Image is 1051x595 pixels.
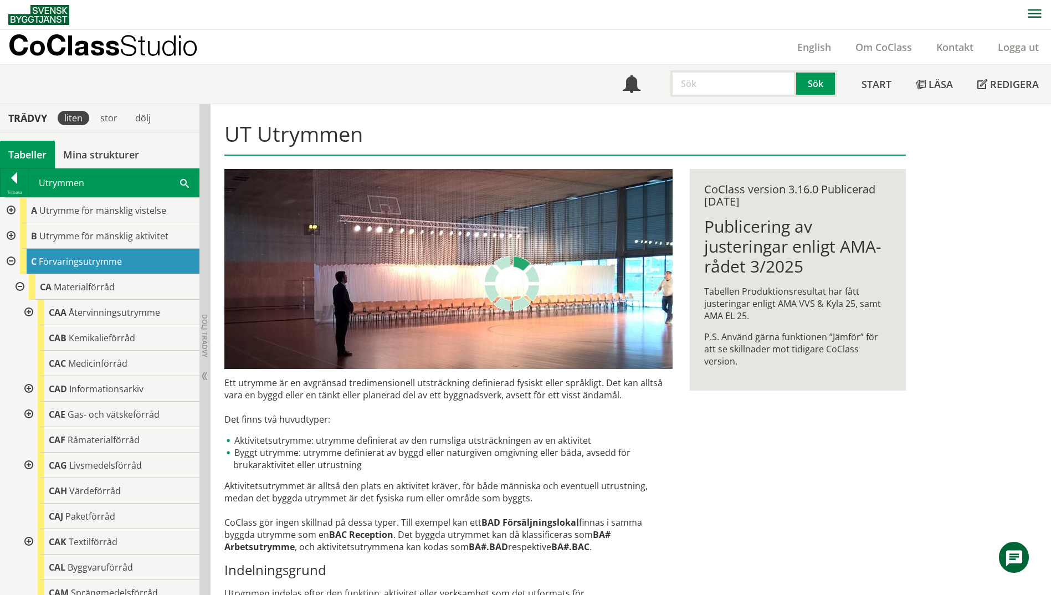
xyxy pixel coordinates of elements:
[329,529,393,541] strong: BAC Reception
[65,510,115,522] span: Paketförråd
[69,459,142,471] span: Livsmedelsförråd
[8,39,198,52] p: CoClass
[69,306,160,319] span: Återvinningsutrymme
[704,217,891,276] h1: Publicering av justeringar enligt AMA-rådet 3/2025
[862,78,891,91] span: Start
[29,169,199,197] div: Utrymmen
[224,447,673,471] li: Byggt utrymme: utrymme definierat av byggd eller naturgiven omgivning eller båda, avsedd för bruk...
[929,78,953,91] span: Läsa
[49,357,66,370] span: CAC
[704,331,891,367] p: P.S. Använd gärna funktionen ”Jämför” för att se skillnader mot tidigare CoClass version.
[49,561,65,573] span: CAL
[843,40,924,54] a: Om CoClass
[54,281,115,293] span: Materialförråd
[224,434,673,447] li: Aktivitetsutrymme: utrymme definierat av den rumsliga utsträckningen av en aktivitet
[180,177,189,188] span: Sök i tabellen
[965,65,1051,104] a: Redigera
[481,516,579,529] strong: BAD Försäljningslokal
[623,76,640,94] span: Notifikationer
[224,121,905,156] h1: UT Utrymmen
[49,510,63,522] span: CAJ
[31,204,37,217] span: A
[40,281,52,293] span: CA
[785,40,843,54] a: English
[49,383,67,395] span: CAD
[904,65,965,104] a: Läsa
[704,285,891,322] p: Tabellen Produktionsresultat har fått justeringar enligt AMA VVS & Kyla 25, samt AMA EL 25.
[551,541,589,553] strong: BA#.BAC
[924,40,986,54] a: Kontakt
[31,255,37,268] span: C
[469,541,508,553] strong: BA#.BAD
[1,188,28,197] div: Tillbaka
[69,485,121,497] span: Värdeförråd
[55,141,147,168] a: Mina strukturer
[49,408,65,420] span: CAE
[986,40,1051,54] a: Logga ut
[224,169,673,369] img: utrymme.jpg
[849,65,904,104] a: Start
[796,70,837,97] button: Sök
[49,306,66,319] span: CAA
[49,485,67,497] span: CAH
[200,314,209,357] span: Dölj trädvy
[69,332,135,344] span: Kemikalieförråd
[704,183,891,208] div: CoClass version 3.16.0 Publicerad [DATE]
[68,357,127,370] span: Medicinförråd
[49,459,67,471] span: CAG
[39,204,166,217] span: Utrymme för mänsklig vistelse
[120,29,198,61] span: Studio
[8,5,69,25] img: Svensk Byggtjänst
[224,529,611,553] strong: BA# Arbetsutrymme
[129,111,157,125] div: dölj
[68,434,140,446] span: Råmaterialförråd
[49,332,66,344] span: CAB
[484,256,540,311] img: Laddar
[39,255,122,268] span: Förvaringsutrymme
[39,230,168,242] span: Utrymme för mänsklig aktivitet
[68,561,133,573] span: Byggvaruförråd
[49,434,65,446] span: CAF
[31,230,37,242] span: B
[8,30,222,64] a: CoClassStudio
[94,111,124,125] div: stor
[69,536,117,548] span: Textilförråd
[49,536,66,548] span: CAK
[69,383,143,395] span: Informationsarkiv
[670,70,796,97] input: Sök
[58,111,89,125] div: liten
[2,112,53,124] div: Trädvy
[224,562,673,578] h3: Indelningsgrund
[68,408,160,420] span: Gas- och vätskeförråd
[990,78,1039,91] span: Redigera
